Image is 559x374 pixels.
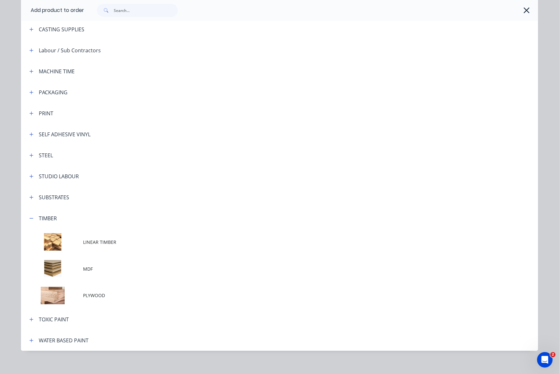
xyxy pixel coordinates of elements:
[39,130,90,138] div: SELF ADHESIVE VINYL
[83,239,447,245] span: LINEAR TIMBER
[39,316,69,323] div: TOXIC PAINT
[39,47,101,54] div: Labour / Sub Contractors
[39,337,89,344] div: WATER BASED PAINT
[550,352,555,357] span: 2
[83,292,447,299] span: PLYWOOD
[39,109,53,117] div: PRINT
[537,352,553,368] iframe: Intercom live chat
[39,88,68,96] div: PACKAGING
[39,172,79,180] div: STUDIO LABOUR
[39,193,69,201] div: SUBSTRATES
[114,4,178,17] input: Search...
[39,151,53,159] div: STEEL
[39,26,84,33] div: CASTING SUPPLIES
[39,68,75,75] div: MACHINE TIME
[83,265,447,272] span: MDF
[39,214,57,222] div: TIMBER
